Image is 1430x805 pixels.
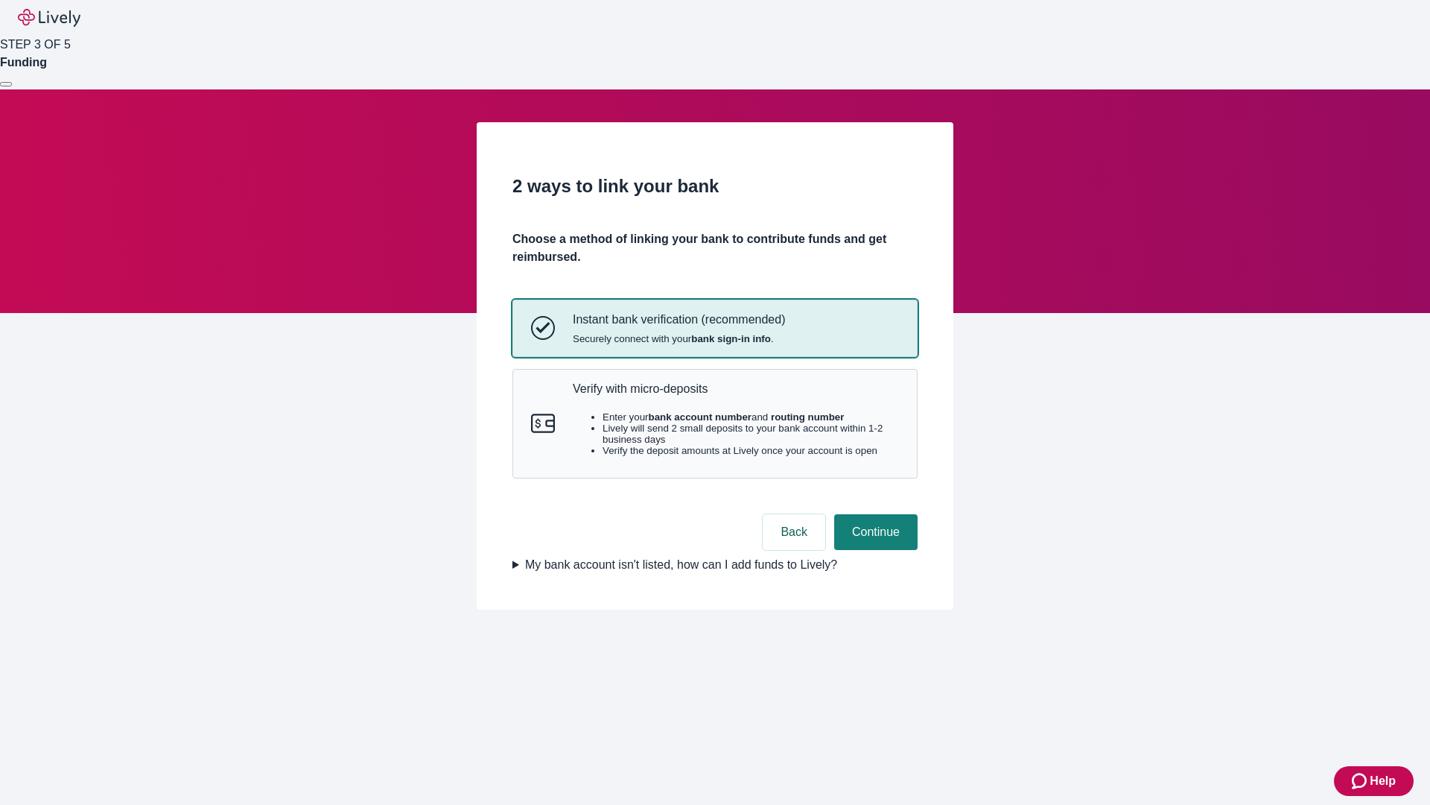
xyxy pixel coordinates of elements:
span: Help [1370,772,1396,790]
button: Zendesk support iconHelp [1334,766,1414,796]
summary: My bank account isn't listed, how can I add funds to Lively? [512,556,918,574]
button: Back [763,514,825,550]
button: Continue [834,514,918,550]
p: Instant bank verification (recommended) [573,312,785,326]
li: Enter your and [603,411,899,423]
svg: Micro-deposits [531,411,555,435]
img: Lively [18,9,80,27]
strong: bank account number [649,411,752,423]
span: Securely connect with your . [573,333,785,344]
li: Verify the deposit amounts at Lively once your account is open [603,445,899,456]
svg: Zendesk support icon [1352,772,1370,790]
strong: bank sign-in info [691,333,771,344]
h4: Choose a method of linking your bank to contribute funds and get reimbursed. [512,230,918,266]
li: Lively will send 2 small deposits to your bank account within 1-2 business days [603,423,899,445]
h2: 2 ways to link your bank [512,173,918,200]
p: Verify with micro-deposits [573,382,899,396]
svg: Instant bank verification [531,316,555,340]
button: Micro-depositsVerify with micro-depositsEnter yourbank account numberand routing numberLively wil... [513,370,917,479]
strong: routing number [771,411,844,423]
button: Instant bank verificationInstant bank verification (recommended)Securely connect with yourbank si... [513,300,917,356]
